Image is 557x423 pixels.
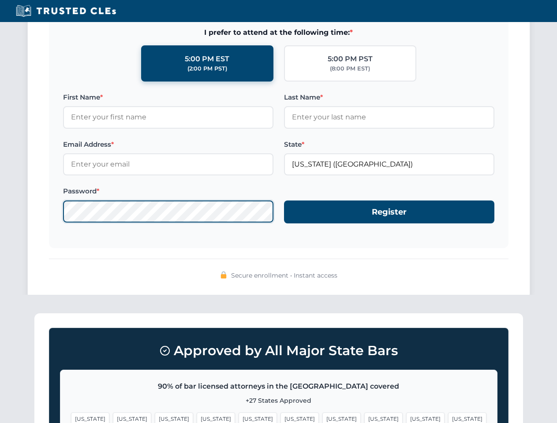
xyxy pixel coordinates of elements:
[60,339,497,363] h3: Approved by All Major State Bars
[328,53,373,65] div: 5:00 PM PST
[63,153,273,175] input: Enter your email
[63,186,273,197] label: Password
[187,64,227,73] div: (2:00 PM PST)
[284,92,494,103] label: Last Name
[71,381,486,392] p: 90% of bar licensed attorneys in the [GEOGRAPHIC_DATA] covered
[185,53,229,65] div: 5:00 PM EST
[284,153,494,175] input: California (CA)
[63,27,494,38] span: I prefer to attend at the following time:
[71,396,486,405] p: +27 States Approved
[220,271,227,278] img: 🔒
[63,92,273,103] label: First Name
[330,64,370,73] div: (8:00 PM EST)
[63,139,273,150] label: Email Address
[231,271,337,280] span: Secure enrollment • Instant access
[284,106,494,128] input: Enter your last name
[284,139,494,150] label: State
[13,4,119,18] img: Trusted CLEs
[284,200,494,224] button: Register
[63,106,273,128] input: Enter your first name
